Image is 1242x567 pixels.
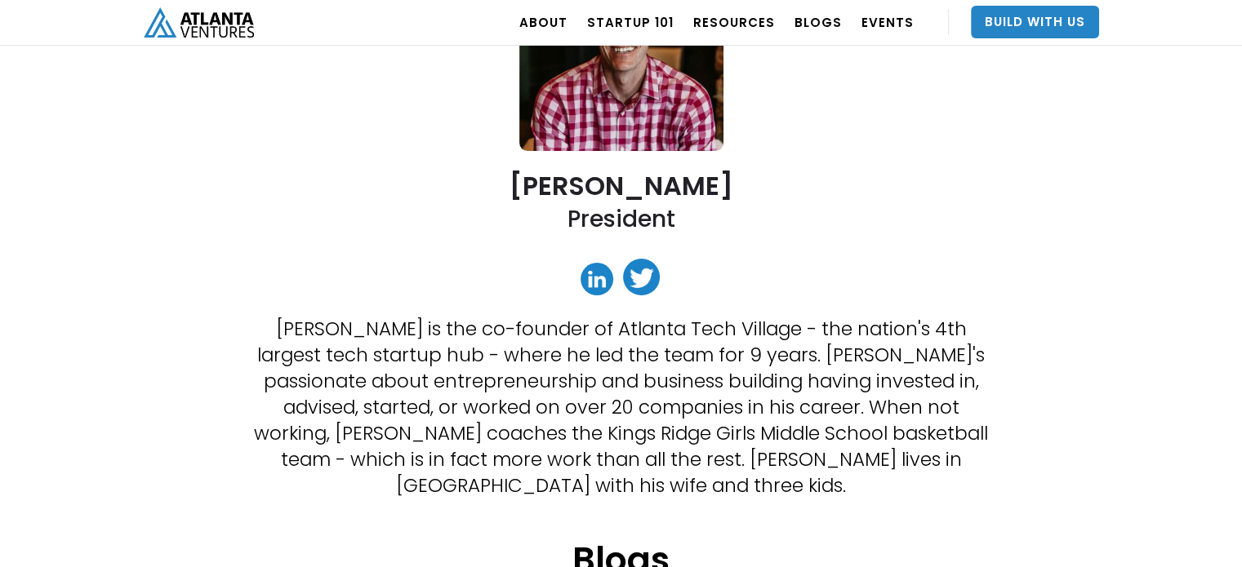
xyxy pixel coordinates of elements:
a: Build With Us [971,6,1099,38]
h2: [PERSON_NAME] [510,171,733,200]
h2: President [568,204,675,234]
p: [PERSON_NAME] is the co-founder of Atlanta Tech Village - the nation's 4th largest tech startup h... [254,316,989,498]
